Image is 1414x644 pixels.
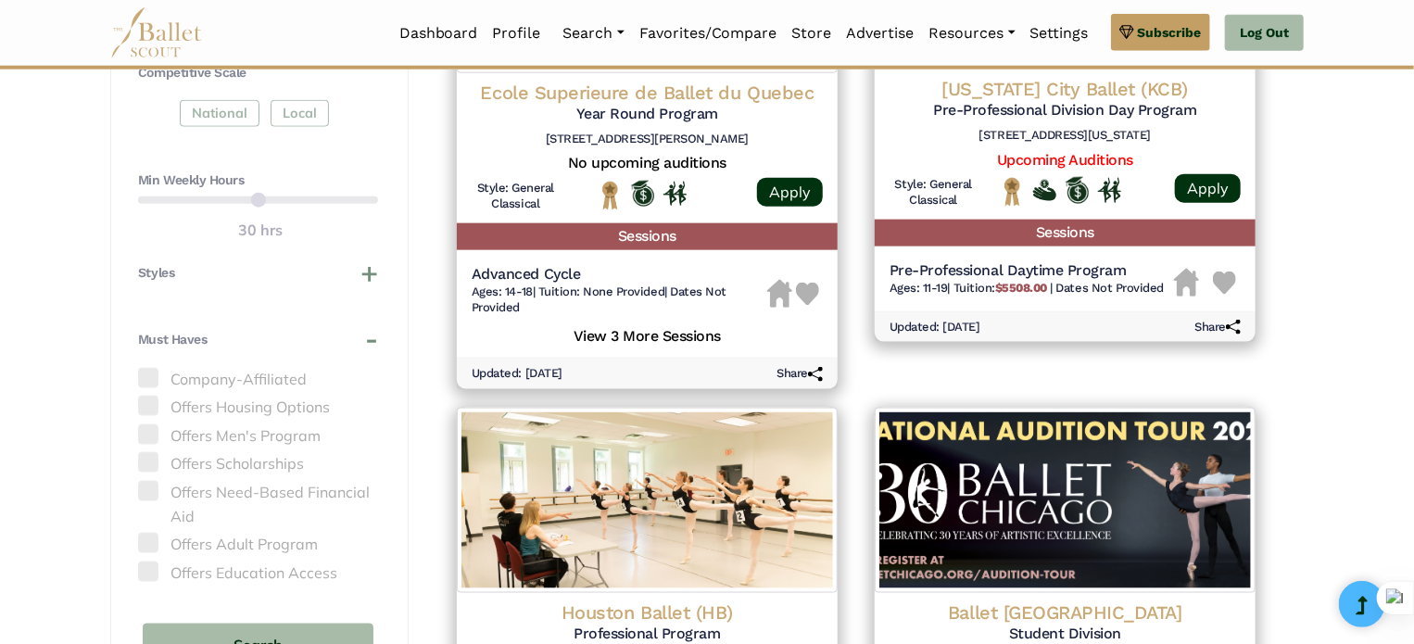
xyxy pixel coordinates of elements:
[890,77,1241,101] h4: [US_STATE] City Ballet (KCB)
[631,181,654,207] img: Offers Scholarship
[890,600,1241,625] h4: Ballet [GEOGRAPHIC_DATA]
[1066,177,1089,203] img: Offers Scholarship
[472,284,533,298] span: Ages: 14-18
[486,14,549,53] a: Profile
[890,281,1164,297] h6: | |
[767,280,792,308] img: Housing Unavailable
[556,14,632,53] a: Search
[875,408,1256,593] img: Logo
[472,81,823,105] h4: Ecole Superieure de Ballet du Quebec
[776,366,823,382] h6: Share
[457,408,838,593] img: Logo
[138,368,378,392] label: Company-Affiliated
[138,64,378,82] h4: Competitive Scale
[1225,15,1304,52] a: Log Out
[472,105,823,124] h5: Year Round Program
[890,625,1241,644] h5: Student Division
[238,219,283,243] output: 30 hrs
[472,132,823,147] h6: [STREET_ADDRESS][PERSON_NAME]
[840,14,922,53] a: Advertise
[472,284,767,316] h6: | |
[1194,320,1241,335] h6: Share
[599,181,622,209] img: National
[538,284,664,298] span: Tuition: None Provided
[472,625,823,644] h5: Professional Program
[785,14,840,53] a: Store
[890,320,980,335] h6: Updated: [DATE]
[1175,174,1241,203] a: Apply
[1001,177,1024,206] img: National
[472,366,562,382] h6: Updated: [DATE]
[1111,14,1210,51] a: Subscribe
[953,281,1051,295] span: Tuition:
[1138,22,1202,43] span: Subscribe
[995,281,1047,295] b: $5508.00
[1023,14,1096,53] a: Settings
[472,265,767,284] h5: Advanced Cycle
[922,14,1023,53] a: Resources
[1174,269,1199,297] img: Housing Unavailable
[138,424,378,448] label: Offers Men's Program
[138,171,378,190] h4: Min Weekly Hours
[472,284,726,314] span: Dates Not Provided
[890,177,978,208] h6: Style: General Classical
[138,264,378,283] button: Styles
[890,261,1164,281] h5: Pre-Professional Daytime Program
[875,220,1256,246] h5: Sessions
[392,14,486,53] a: Dashboard
[138,562,378,586] label: Offers Education Access
[472,322,823,347] h5: View 3 More Sessions
[890,281,948,295] span: Ages: 11-19
[138,264,174,283] h4: Styles
[1119,22,1134,43] img: gem.svg
[632,14,785,53] a: Favorites/Compare
[472,154,823,173] h5: No upcoming auditions
[796,283,819,306] img: Heart
[138,331,207,349] h4: Must Haves
[1033,180,1056,200] img: Offers Financial Aid
[890,101,1241,120] h5: Pre-Professional Division Day Program
[138,533,378,557] label: Offers Adult Program
[138,452,378,476] label: Offers Scholarships
[997,151,1133,169] a: Upcoming Auditions
[663,182,687,206] img: In Person
[1213,271,1236,295] img: Heart
[1098,178,1121,202] img: In Person
[138,481,378,528] label: Offers Need-Based Financial Aid
[472,600,823,625] h4: Houston Ballet (HB)
[472,181,560,212] h6: Style: General Classical
[757,178,823,207] a: Apply
[138,331,378,349] button: Must Haves
[457,223,838,250] h5: Sessions
[890,128,1241,144] h6: [STREET_ADDRESS][US_STATE]
[138,396,378,420] label: Offers Housing Options
[1056,281,1164,295] span: Dates Not Provided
